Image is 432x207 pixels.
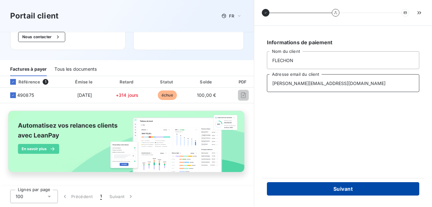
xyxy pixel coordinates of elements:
[197,92,216,98] span: 100,00 €
[116,92,139,98] span: +314 jours
[267,182,419,196] button: Suivant
[43,79,48,85] span: 1
[18,32,65,42] button: Nous contacter
[77,92,92,98] span: [DATE]
[108,79,146,85] div: Retard
[58,190,96,203] button: Précédent
[54,63,97,76] div: Tous les documents
[5,79,40,85] div: Référence
[158,90,177,100] span: échue
[17,92,34,98] span: 490875
[100,193,102,200] span: 1
[16,193,23,200] span: 100
[106,190,138,203] button: Suivant
[96,190,106,203] button: 1
[227,79,259,85] div: PDF
[149,79,186,85] div: Statut
[267,39,419,46] h6: Informations de paiement
[10,63,47,76] div: Factures à payer
[188,79,225,85] div: Solde
[229,13,234,18] span: FR
[267,74,419,92] input: placeholder
[64,79,105,85] div: Émise le
[267,51,419,69] input: placeholder
[3,107,251,183] img: banner
[10,10,59,22] h3: Portail client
